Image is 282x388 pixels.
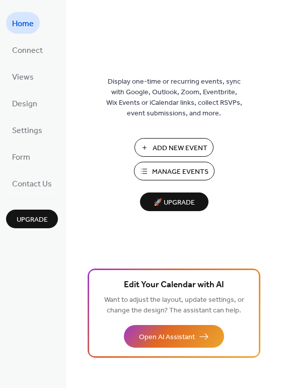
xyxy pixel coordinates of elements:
[134,138,214,157] button: Add New Event
[6,119,48,141] a: Settings
[12,150,30,165] span: Form
[124,325,224,348] button: Open AI Assistant
[12,176,52,192] span: Contact Us
[134,162,215,180] button: Manage Events
[12,16,34,32] span: Home
[6,12,40,34] a: Home
[106,77,242,119] span: Display one-time or recurring events, sync with Google, Outlook, Zoom, Eventbrite, Wix Events or ...
[6,92,43,114] a: Design
[153,143,207,154] span: Add New Event
[6,39,49,60] a: Connect
[12,123,42,139] span: Settings
[6,172,58,194] a: Contact Us
[12,96,37,112] span: Design
[152,167,208,177] span: Manage Events
[6,66,40,87] a: Views
[104,293,244,317] span: Want to adjust the layout, update settings, or change the design? The assistant can help.
[124,278,224,292] span: Edit Your Calendar with AI
[140,192,208,211] button: 🚀 Upgrade
[6,210,58,228] button: Upgrade
[17,215,48,225] span: Upgrade
[12,70,34,85] span: Views
[12,43,43,58] span: Connect
[6,146,36,167] a: Form
[139,332,195,343] span: Open AI Assistant
[146,196,202,210] span: 🚀 Upgrade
